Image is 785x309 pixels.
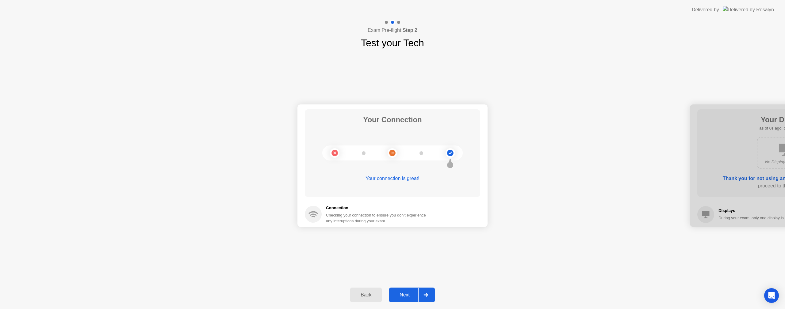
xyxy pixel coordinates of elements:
[692,6,719,13] div: Delivered by
[305,175,480,182] div: Your connection is great!
[352,292,380,298] div: Back
[350,288,382,302] button: Back
[368,27,417,34] h4: Exam Pre-flight:
[363,114,422,125] h1: Your Connection
[326,212,430,224] div: Checking your connection to ensure you don’t experience any interuptions during your exam
[361,36,424,50] h1: Test your Tech
[723,6,774,13] img: Delivered by Rosalyn
[389,288,435,302] button: Next
[391,292,418,298] div: Next
[326,205,430,211] h5: Connection
[403,28,417,33] b: Step 2
[764,288,779,303] div: Open Intercom Messenger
